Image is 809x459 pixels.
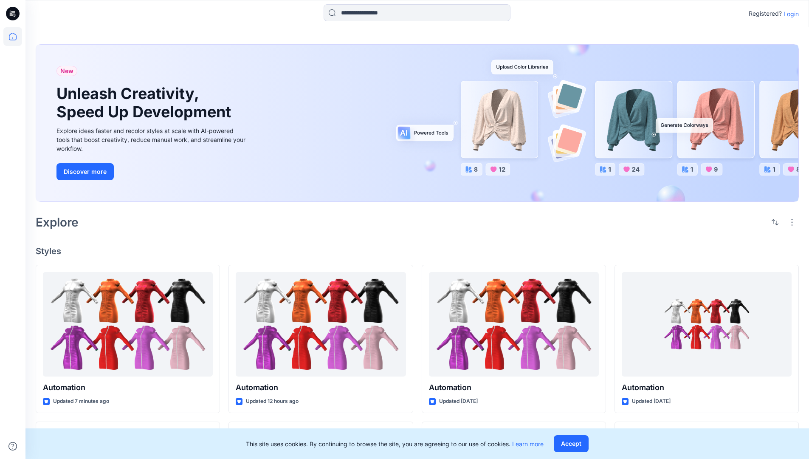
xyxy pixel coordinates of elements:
button: Accept [554,435,589,452]
a: Learn more [512,440,544,448]
a: Discover more [56,163,248,180]
a: Automation [43,272,213,377]
p: Automation [622,382,792,394]
a: Automation [429,272,599,377]
p: Updated 12 hours ago [246,397,299,406]
p: Automation [236,382,406,394]
p: Automation [43,382,213,394]
h2: Explore [36,215,79,229]
span: New [60,66,73,76]
a: Automation [236,272,406,377]
p: Login [784,9,799,18]
h1: Unleash Creativity, Speed Up Development [56,85,235,121]
button: Discover more [56,163,114,180]
p: Registered? [749,8,782,19]
p: Updated [DATE] [439,397,478,406]
h4: Styles [36,246,799,256]
p: This site uses cookies. By continuing to browse the site, you are agreeing to our use of cookies. [246,439,544,448]
p: Automation [429,382,599,394]
div: Explore ideas faster and recolor styles at scale with AI-powered tools that boost creativity, red... [56,126,248,153]
p: Updated [DATE] [632,397,671,406]
a: Automation [622,272,792,377]
p: Updated 7 minutes ago [53,397,109,406]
